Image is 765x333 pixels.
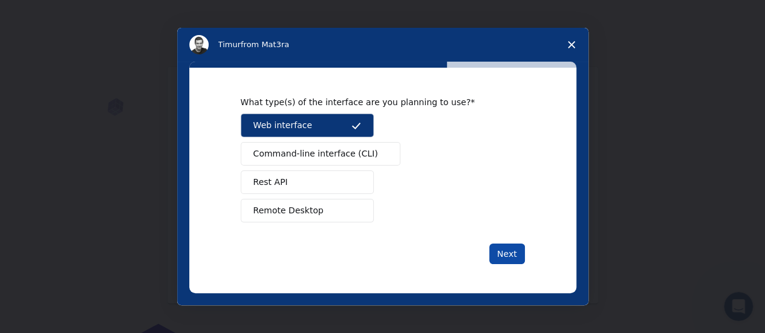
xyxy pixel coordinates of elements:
span: from Mat3ra [241,40,289,49]
span: Close survey [555,28,588,62]
span: Web interface [253,119,312,132]
button: Next [489,244,525,264]
div: What type(s) of the interface are you planning to use? [241,97,507,108]
button: Remote Desktop [241,199,374,222]
img: Profile image for Timur [189,35,209,54]
button: Command-line interface (CLI) [241,142,400,166]
button: Web interface [241,114,374,137]
span: Rest API [253,176,288,189]
span: Timur [218,40,241,49]
span: Remote Desktop [253,204,324,217]
button: Rest API [241,170,374,194]
span: Support [24,8,68,19]
span: Command-line interface (CLI) [253,147,378,160]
